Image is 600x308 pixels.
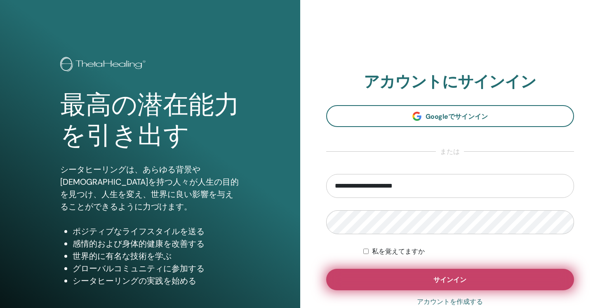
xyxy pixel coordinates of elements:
div: 無期限または手動でログアウトするまで認証を維持する [363,247,574,256]
font: アカウントにサインイン [364,71,536,92]
font: 私を覚えてますか [372,247,425,255]
font: ポジティブなライフスタイルを送る [73,226,205,237]
font: Googleでサインイン [426,112,488,121]
font: サインイン [433,275,466,284]
font: 感情的および身体的健康を改善する [73,238,205,249]
font: グローバルコミュニティに参加する [73,263,205,274]
font: 最高の潜在能力を引き出す [60,90,240,150]
font: アカウントを作成する [417,298,483,306]
font: シータヒーリングは、あらゆる背景や[DEMOGRAPHIC_DATA]を持つ人々が人生の目的を見つけ、人生を変え、世界に良い影響を与えることができるように力づけます。 [60,164,239,212]
font: または [440,147,460,156]
a: Googleでサインイン [326,105,574,127]
font: 世界的に有名な技術を学ぶ [73,251,172,261]
a: アカウントを作成する [417,297,483,307]
font: シータヒーリングの実践を始める [73,275,196,286]
button: サインイン [326,269,574,290]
